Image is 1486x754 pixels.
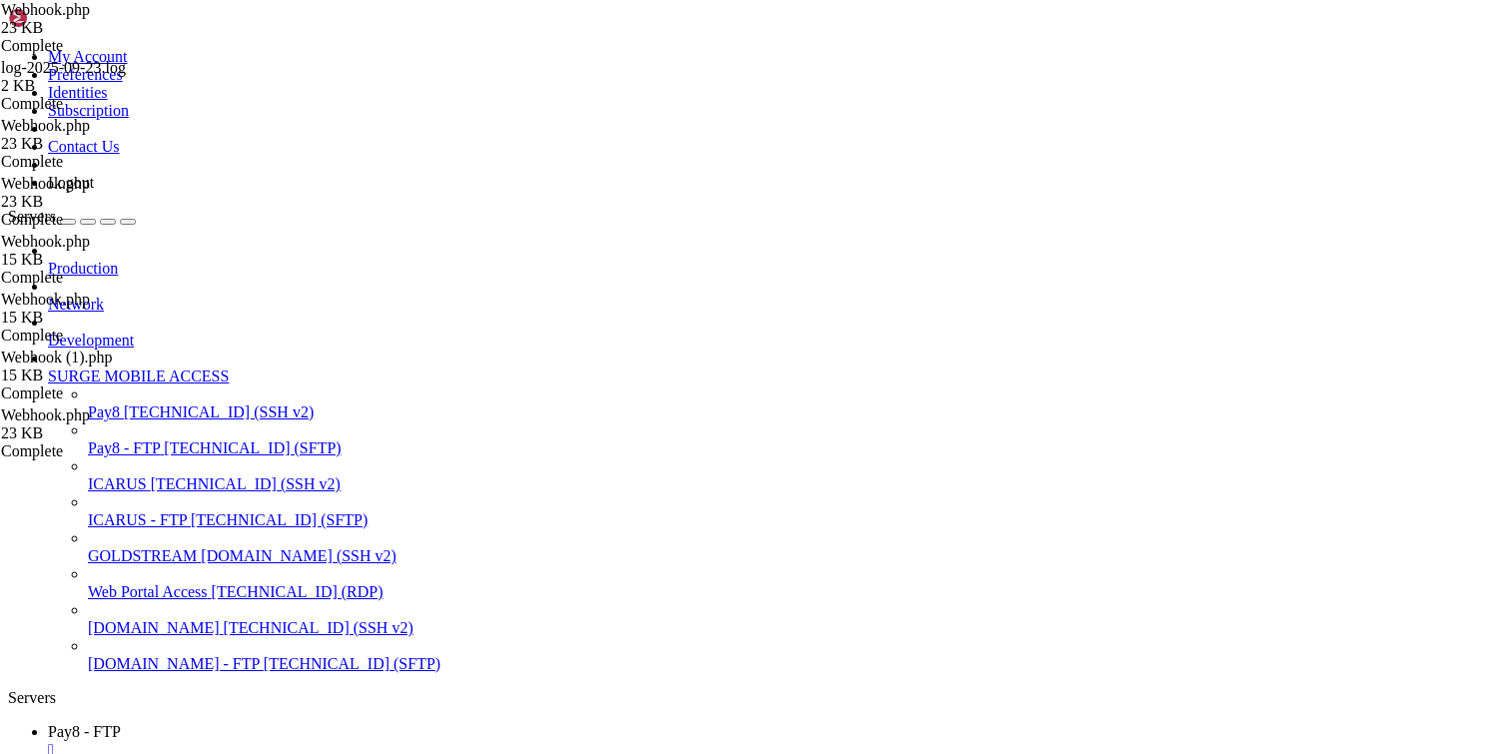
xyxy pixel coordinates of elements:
span: Webhook (1).php [1,349,113,366]
div: Complete [1,442,201,460]
span: Webhook.php [1,233,201,269]
span: Webhook (1).php [1,349,201,384]
div: 15 KB [1,251,201,269]
span: Webhook.php [1,291,201,327]
div: 23 KB [1,135,201,153]
div: 23 KB [1,19,201,37]
div: Complete [1,37,201,55]
div: Complete [1,153,201,171]
span: Webhook.php [1,291,90,308]
div: 23 KB [1,424,201,442]
div: Complete [1,269,201,287]
div: Complete [1,95,201,113]
div: 15 KB [1,367,201,384]
span: Webhook.php [1,175,201,211]
div: Complete [1,327,201,345]
span: Webhook.php [1,406,201,442]
div: Complete [1,211,201,229]
div: Complete [1,384,201,402]
div: 2 KB [1,77,201,95]
span: Webhook.php [1,117,90,134]
div: 15 KB [1,309,201,327]
span: Webhook.php [1,1,201,37]
span: log-2025-09-23.log [1,59,201,95]
span: Webhook.php [1,175,90,192]
span: log-2025-09-23.log [1,59,126,76]
div: 23 KB [1,193,201,211]
span: Webhook.php [1,117,201,153]
span: Webhook.php [1,233,90,250]
span: Webhook.php [1,406,90,423]
span: Webhook.php [1,1,90,18]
